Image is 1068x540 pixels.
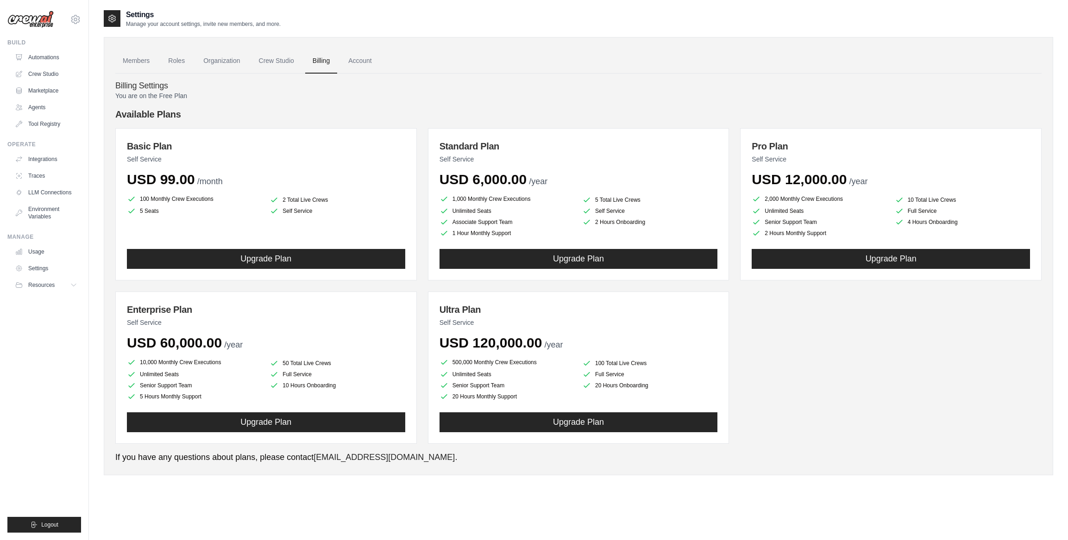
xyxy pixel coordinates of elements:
p: Self Service [440,155,718,164]
h2: Settings [126,9,281,20]
button: Upgrade Plan [752,249,1030,269]
li: 2 Total Live Crews [270,195,405,205]
h3: Standard Plan [440,140,718,153]
a: Members [115,49,157,74]
a: Marketplace [11,83,81,98]
li: 100 Monthly Crew Executions [127,193,262,205]
li: Unlimited Seats [127,370,262,379]
span: /year [224,340,243,349]
a: Account [341,49,379,74]
a: Roles [161,49,192,74]
span: USD 120,000.00 [440,335,542,350]
img: Logo [7,11,54,28]
li: 4 Hours Onboarding [895,217,1030,227]
button: Logout [7,517,81,533]
li: Self Service [270,206,405,216]
p: If you have any questions about plans, please contact . [115,451,1042,464]
span: /year [545,340,563,349]
span: /year [849,177,867,186]
button: Resources [11,278,81,292]
button: Upgrade Plan [127,249,405,269]
p: You are on the Free Plan [115,91,1042,100]
a: Usage [11,244,81,259]
li: Full Service [582,370,717,379]
li: 100 Total Live Crews [582,359,717,368]
li: 20 Hours Onboarding [582,381,717,390]
span: USD 6,000.00 [440,172,527,187]
h3: Ultra Plan [440,303,718,316]
li: 1,000 Monthly Crew Executions [440,193,575,205]
a: Agents [11,100,81,115]
button: Upgrade Plan [440,412,718,432]
h4: Available Plans [115,108,1042,121]
li: 2 Hours Onboarding [582,217,717,227]
span: USD 12,000.00 [752,172,847,187]
h4: Billing Settings [115,81,1042,91]
p: Self Service [440,318,718,327]
a: Billing [305,49,337,74]
p: Self Service [127,155,405,164]
li: 5 Total Live Crews [582,195,717,205]
a: Automations [11,50,81,65]
a: Crew Studio [11,67,81,81]
h3: Enterprise Plan [127,303,405,316]
li: 10,000 Monthly Crew Executions [127,357,262,368]
li: 50 Total Live Crews [270,359,405,368]
a: Settings [11,261,81,276]
p: Self Service [127,318,405,327]
span: USD 99.00 [127,172,195,187]
a: Environment Variables [11,202,81,224]
div: Manage [7,233,81,241]
span: /year [529,177,547,186]
h3: Pro Plan [752,140,1030,153]
span: USD 60,000.00 [127,335,222,350]
li: Senior Support Team [127,381,262,390]
a: [EMAIL_ADDRESS][DOMAIN_NAME] [314,453,455,462]
li: 10 Hours Onboarding [270,381,405,390]
a: Tool Registry [11,117,81,131]
span: /month [197,177,223,186]
li: 2,000 Monthly Crew Executions [752,193,887,205]
li: 5 Seats [127,206,262,216]
a: Integrations [11,152,81,167]
p: Self Service [752,155,1030,164]
div: Build [7,39,81,46]
a: Crew Studio [251,49,302,74]
li: 500,000 Monthly Crew Executions [440,357,575,368]
li: 10 Total Live Crews [895,195,1030,205]
li: Full Service [270,370,405,379]
li: 1 Hour Monthly Support [440,229,575,238]
li: Full Service [895,206,1030,216]
li: 2 Hours Monthly Support [752,229,887,238]
a: LLM Connections [11,185,81,200]
div: Operate [7,141,81,148]
a: Traces [11,168,81,183]
li: Unlimited Seats [440,370,575,379]
span: Logout [41,521,58,528]
button: Upgrade Plan [440,249,718,269]
li: Unlimited Seats [752,206,887,216]
li: 20 Hours Monthly Support [440,392,575,401]
li: Unlimited Seats [440,206,575,216]
li: Senior Support Team [440,381,575,390]
h3: Basic Plan [127,140,405,153]
p: Manage your account settings, invite new members, and more. [126,20,281,28]
li: Self Service [582,206,717,216]
button: Upgrade Plan [127,412,405,432]
li: Senior Support Team [752,217,887,227]
li: 5 Hours Monthly Support [127,392,262,401]
span: Resources [28,281,55,289]
a: Organization [196,49,247,74]
li: Associate Support Team [440,217,575,227]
